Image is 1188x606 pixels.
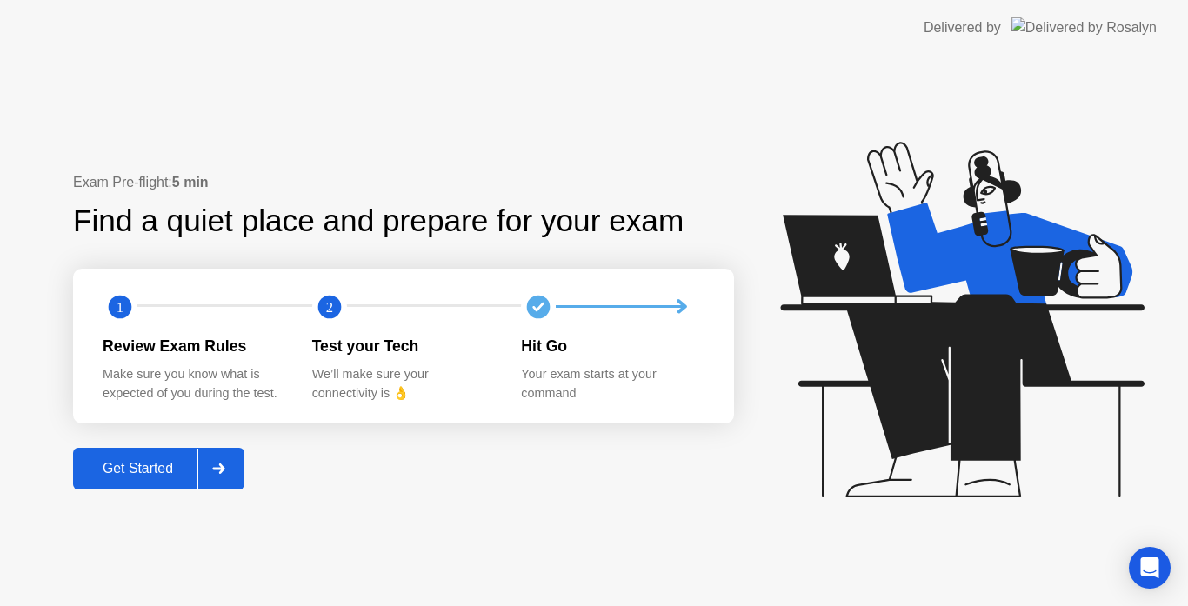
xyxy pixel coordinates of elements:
[1129,547,1171,589] div: Open Intercom Messenger
[312,335,494,357] div: Test your Tech
[1011,17,1157,37] img: Delivered by Rosalyn
[924,17,1001,38] div: Delivered by
[326,298,333,315] text: 2
[78,461,197,476] div: Get Started
[521,365,703,403] div: Your exam starts at your command
[103,335,284,357] div: Review Exam Rules
[73,172,734,193] div: Exam Pre-flight:
[103,365,284,403] div: Make sure you know what is expected of you during the test.
[172,175,209,190] b: 5 min
[73,198,686,244] div: Find a quiet place and prepare for your exam
[117,298,123,315] text: 1
[312,365,494,403] div: We’ll make sure your connectivity is 👌
[521,335,703,357] div: Hit Go
[73,448,244,489] button: Get Started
